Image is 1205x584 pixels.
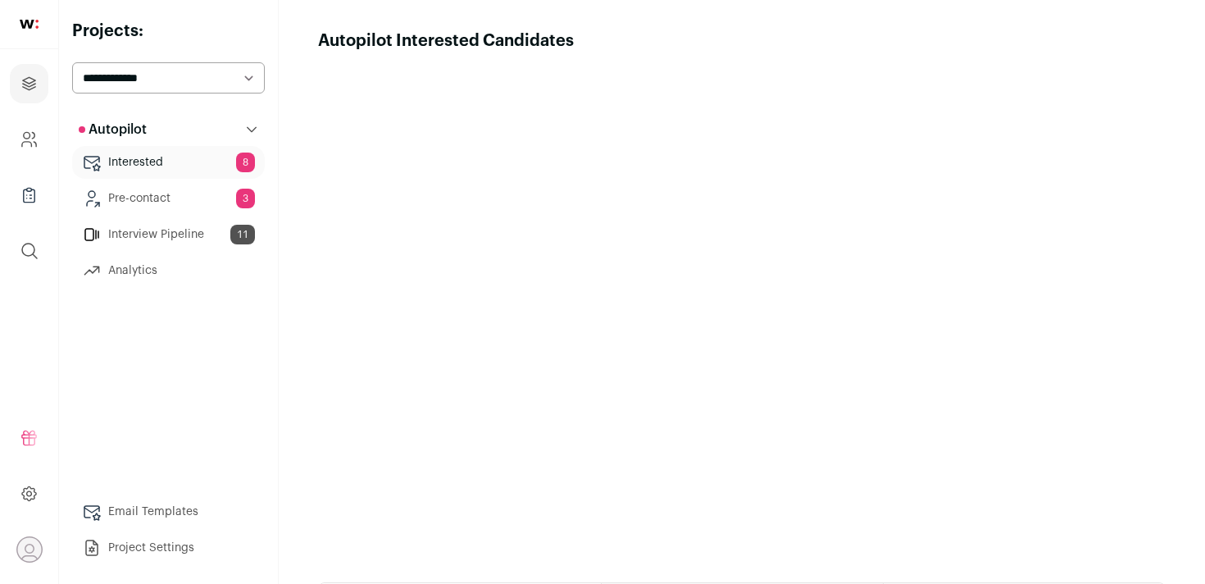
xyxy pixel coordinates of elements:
[79,120,147,139] p: Autopilot
[10,64,48,103] a: Projects
[72,218,265,251] a: Interview Pipeline11
[72,532,265,564] a: Project Settings
[318,30,574,52] h1: Autopilot Interested Candidates
[318,52,1166,563] iframe: Autopilot Interested
[20,20,39,29] img: wellfound-shorthand-0d5821cbd27db2630d0214b213865d53afaa358527fdda9d0ea32b1df1b89c2c.svg
[236,153,255,172] span: 8
[72,113,265,146] button: Autopilot
[236,189,255,208] span: 3
[72,20,265,43] h2: Projects:
[10,176,48,215] a: Company Lists
[72,254,265,287] a: Analytics
[72,182,265,215] a: Pre-contact3
[10,120,48,159] a: Company and ATS Settings
[230,225,255,244] span: 11
[72,495,265,528] a: Email Templates
[16,536,43,563] button: Open dropdown
[72,146,265,179] a: Interested8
